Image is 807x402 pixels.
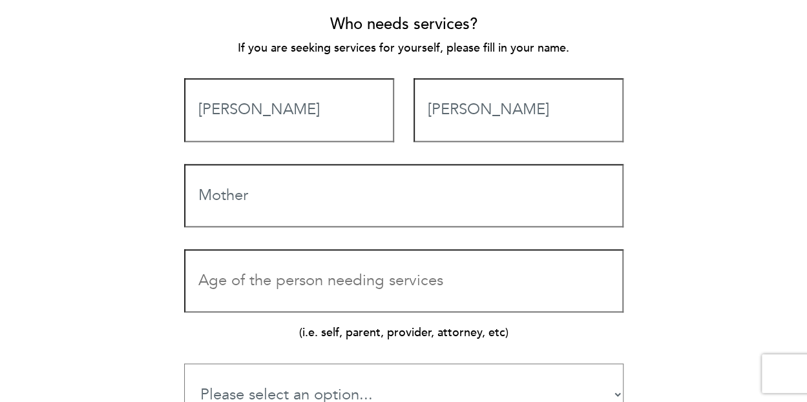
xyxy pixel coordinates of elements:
[184,16,624,33] h3: Who needs services?
[184,164,624,227] input: Your relationship to the person interested in services
[184,325,624,341] p: (i.e. self, parent, provider, attorney, etc)
[414,78,624,141] input: Last Name
[184,249,624,312] input: Age of the person needing services
[184,40,624,57] p: If you are seeking services for yourself, please fill in your name.
[184,78,394,141] input: First Name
